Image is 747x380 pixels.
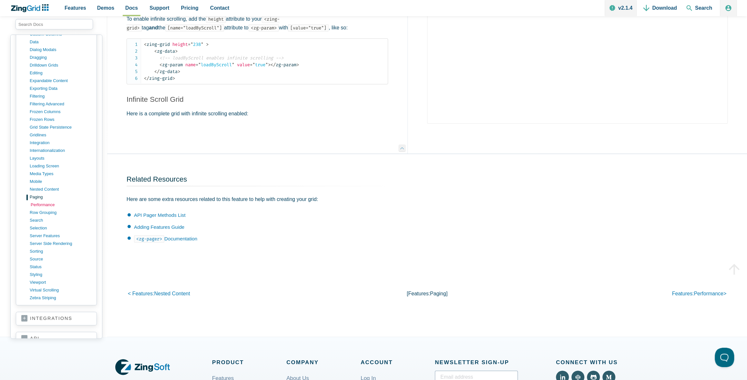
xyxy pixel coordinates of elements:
[430,291,446,296] span: paging
[125,4,138,12] span: Docs
[30,108,91,116] a: frozen columns
[672,291,726,296] a: features:performance>
[435,358,518,367] span: Newsletter Sign‑up
[30,85,91,92] a: exporting data
[178,69,180,74] span: >
[190,42,193,47] span: "
[30,185,91,193] a: nested content
[188,42,190,47] span: =
[30,232,91,240] a: server features
[249,24,279,32] code: <zg-param>
[154,69,159,74] span: </
[127,175,187,183] a: Related Resources
[144,76,172,81] span: zing-grid
[201,42,203,47] span: "
[556,358,632,367] span: Connect With Us
[144,76,149,81] span: </
[30,209,91,216] a: row grouping
[21,335,91,342] a: api
[30,54,91,61] a: dragging
[115,358,170,376] a: ZingGrid Logo
[154,69,178,74] span: zg-data
[30,100,91,108] a: filtering advanced
[127,15,388,32] p: To enable infinite scrolling, add the attribute to your tag the attribute to with , like so:
[271,62,296,68] span: zg-param
[127,95,184,103] a: Infinite Scroll Grid
[694,291,723,296] span: performance
[144,42,147,47] span: <
[134,224,184,230] a: Adding Features Guide
[134,235,164,243] code: <zg-pager>
[154,291,190,296] span: nested content
[30,131,91,139] a: gridlines
[196,62,198,68] span: =
[268,62,271,68] span: >
[30,286,91,294] a: virtual scrolling
[271,62,276,68] span: </
[127,109,388,118] p: Here is a complete grid with infinite scrolling enabled:
[181,4,199,12] span: Pricing
[206,42,209,47] span: >
[159,62,183,68] span: zg-param
[288,24,329,32] code: [value="true"]
[286,358,361,367] span: Company
[175,48,178,54] span: >
[250,62,268,68] span: true
[144,42,170,47] span: zing-grid
[196,62,234,68] span: loadByScroll
[206,16,226,23] code: height
[21,315,91,322] a: integrations
[30,240,91,248] a: server side rendering
[361,358,435,367] span: Account
[30,271,91,279] a: styling
[250,62,252,68] span: =
[65,4,86,12] span: Features
[30,139,91,147] a: integration
[30,224,91,232] a: selection
[232,62,234,68] span: "
[31,201,92,209] a: performance
[30,147,91,154] a: internationalization
[149,25,158,30] strong: and
[127,195,397,204] p: Here are some extra resources related to this feature to help with creating your grid:
[188,42,203,47] span: 238
[30,116,91,123] a: frozen rows
[10,4,52,12] a: ZingChart Logo. Click to return to the homepage
[237,62,250,68] span: value
[30,38,91,46] a: data
[149,4,169,12] span: Support
[97,4,114,12] span: Demos
[159,62,162,68] span: <
[30,162,91,170] a: loading screen
[715,348,734,367] iframe: Toggle Customer Support
[128,291,190,296] a: < features:nested content
[198,62,201,68] span: "
[165,24,224,32] code: [name="loadByScroll"]
[159,55,283,61] span: <!-- loadByScroll enables infinite scrolling -->
[30,154,91,162] a: layouts
[212,358,286,367] span: Product
[154,48,157,54] span: <
[30,255,91,263] a: source
[30,263,91,271] a: status
[30,92,91,100] a: filtering
[30,69,91,77] a: editing
[30,279,91,286] a: viewport
[296,62,299,68] span: >
[327,289,527,298] p: [features: ]
[15,19,93,29] input: search input
[154,48,175,54] span: zg-data
[30,46,91,54] a: dialog modals
[265,62,268,68] span: "
[252,62,255,68] span: "
[134,212,186,218] a: API Pager Methods List
[30,123,91,131] a: grid state persistence
[30,170,91,178] a: media types
[134,236,197,241] a: <zg-pager>Documentation
[210,4,230,12] span: Contact
[30,248,91,255] a: sorting
[30,193,91,201] a: paging
[172,76,175,81] span: >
